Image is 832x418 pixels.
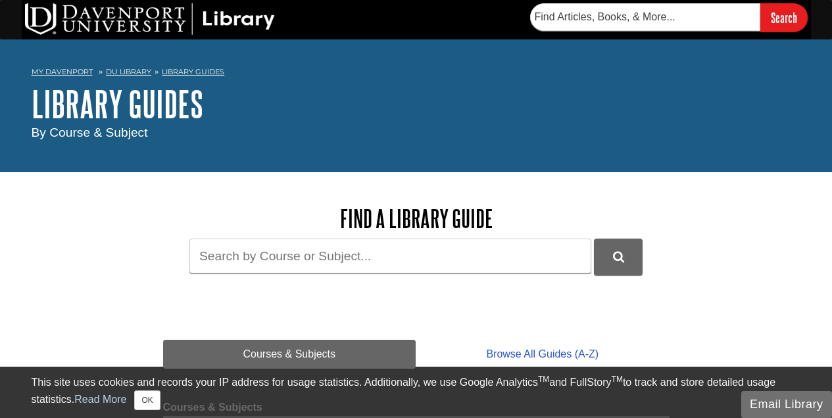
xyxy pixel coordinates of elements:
input: Search by Course or Subject... [189,239,591,273]
input: Search [760,3,808,32]
h2: Courses & Subjects [163,402,670,417]
nav: breadcrumb [32,63,801,84]
a: Read More [74,394,126,405]
button: Close [134,390,160,410]
form: Searches DU Library's articles, books, and more [530,3,808,32]
i: Search Library Guides [613,251,624,263]
div: This site uses cookies and records your IP address for usage statistics. Additionally, we use Goo... [32,375,801,410]
h2: Find a Library Guide [163,205,670,232]
a: DU Library [106,67,151,76]
img: DU Library [25,3,275,35]
a: Library Guides [162,67,224,76]
div: By Course & Subject [32,124,801,143]
button: Email Library [741,391,832,418]
h1: Library Guides [32,84,801,124]
a: Courses & Subjects [163,340,416,369]
input: Find Articles, Books, & More... [530,3,760,31]
a: My Davenport [32,66,93,78]
a: Browse All Guides (A-Z) [416,340,669,369]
